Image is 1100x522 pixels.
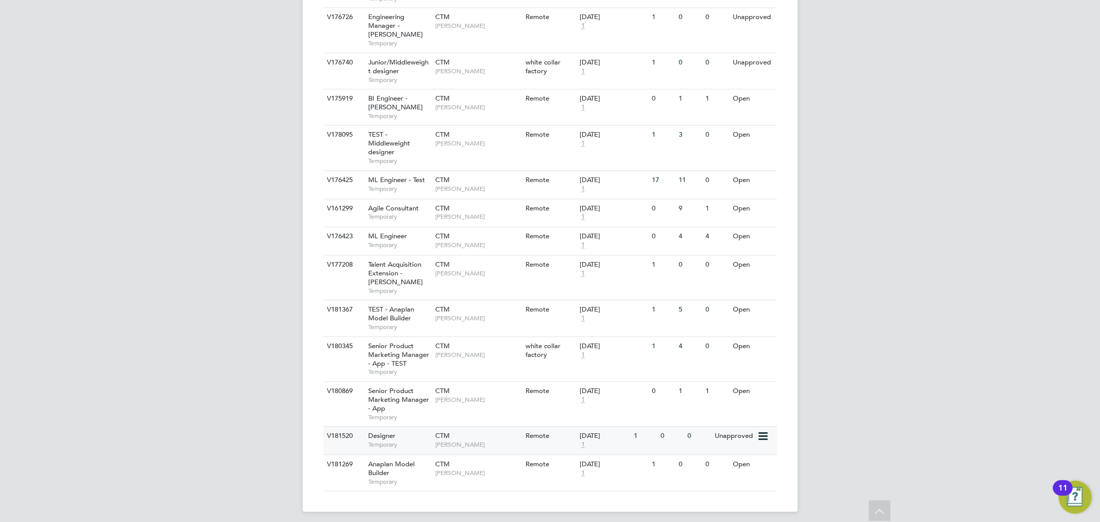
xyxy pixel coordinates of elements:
div: 1 [649,53,676,72]
span: 1 [580,469,586,478]
div: Open [730,89,775,108]
div: 0 [703,455,730,474]
div: V181269 [325,455,361,474]
span: BI Engineer - [PERSON_NAME] [368,94,423,111]
div: [DATE] [580,176,647,185]
button: Open Resource Center, 11 new notifications [1059,481,1092,514]
span: 1 [580,185,586,193]
span: Junior/Middleweight designer [368,58,429,75]
div: 0 [703,300,730,319]
span: white collar factory [526,341,561,359]
div: 11 [1058,488,1068,501]
div: 0 [703,171,730,190]
span: 1 [580,396,586,404]
div: Open [730,300,775,319]
div: 9 [676,199,703,218]
div: V181367 [325,300,361,319]
span: CTM [435,232,450,240]
span: Anaplan Model Builder [368,460,415,477]
span: Temporary [368,287,430,295]
span: TEST - Anaplan Model Builder [368,305,414,322]
span: Temporary [368,441,430,449]
span: [PERSON_NAME] [435,351,520,359]
span: 1 [580,22,586,30]
div: V161299 [325,199,361,218]
span: 1 [580,241,586,250]
div: Open [730,199,775,218]
div: 0 [676,255,703,274]
div: Open [730,125,775,144]
div: 0 [649,227,676,246]
span: Remote [526,204,549,213]
div: Open [730,382,775,401]
div: Open [730,455,775,474]
span: CTM [435,130,450,139]
span: 1 [580,441,586,449]
span: Talent Acquisition Extension - [PERSON_NAME] [368,260,423,286]
span: 1 [580,351,586,360]
div: 0 [703,337,730,356]
div: [DATE] [580,94,647,103]
div: 1 [649,300,676,319]
span: [PERSON_NAME] [435,22,520,30]
span: CTM [435,12,450,21]
div: 1 [676,382,703,401]
span: 1 [580,314,586,323]
div: V176740 [325,53,361,72]
div: 1 [703,199,730,218]
div: 0 [649,382,676,401]
div: V176425 [325,171,361,190]
span: Temporary [368,213,430,221]
div: 4 [676,227,703,246]
div: 4 [676,337,703,356]
div: V178095 [325,125,361,144]
div: 5 [676,300,703,319]
span: Remote [526,305,549,314]
div: 1 [703,382,730,401]
span: Engineering Manager - [PERSON_NAME] [368,12,423,39]
span: CTM [435,386,450,395]
span: Temporary [368,39,430,47]
span: white collar factory [526,58,561,75]
span: [PERSON_NAME] [435,269,520,278]
div: V175919 [325,89,361,108]
div: 1 [631,427,658,446]
div: Unapproved [730,8,775,27]
div: 0 [703,53,730,72]
span: ML Engineer - Test [368,175,425,184]
div: [DATE] [580,387,647,396]
span: Remote [526,431,549,440]
span: CTM [435,431,450,440]
div: 0 [676,8,703,27]
div: V176423 [325,227,361,246]
span: CTM [435,260,450,269]
span: 1 [580,67,586,76]
span: [PERSON_NAME] [435,441,520,449]
div: [DATE] [580,432,629,441]
span: [PERSON_NAME] [435,213,520,221]
div: Unapproved [712,427,757,446]
div: [DATE] [580,260,647,269]
span: Temporary [368,157,430,165]
span: Remote [526,130,549,139]
div: 1 [649,125,676,144]
span: Temporary [368,112,430,120]
span: 1 [580,213,586,221]
span: [PERSON_NAME] [435,241,520,249]
div: [DATE] [580,58,647,67]
div: 11 [676,171,703,190]
div: 17 [649,171,676,190]
div: 1 [703,89,730,108]
span: Temporary [368,241,430,249]
span: CTM [435,460,450,468]
span: Remote [526,260,549,269]
span: [PERSON_NAME] [435,185,520,193]
div: 0 [649,199,676,218]
span: [PERSON_NAME] [435,314,520,322]
div: [DATE] [580,204,647,213]
span: CTM [435,204,450,213]
span: 1 [580,139,586,148]
div: [DATE] [580,305,647,314]
span: Senior Product Marketing Manager - App - TEST [368,341,429,368]
span: [PERSON_NAME] [435,139,520,148]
